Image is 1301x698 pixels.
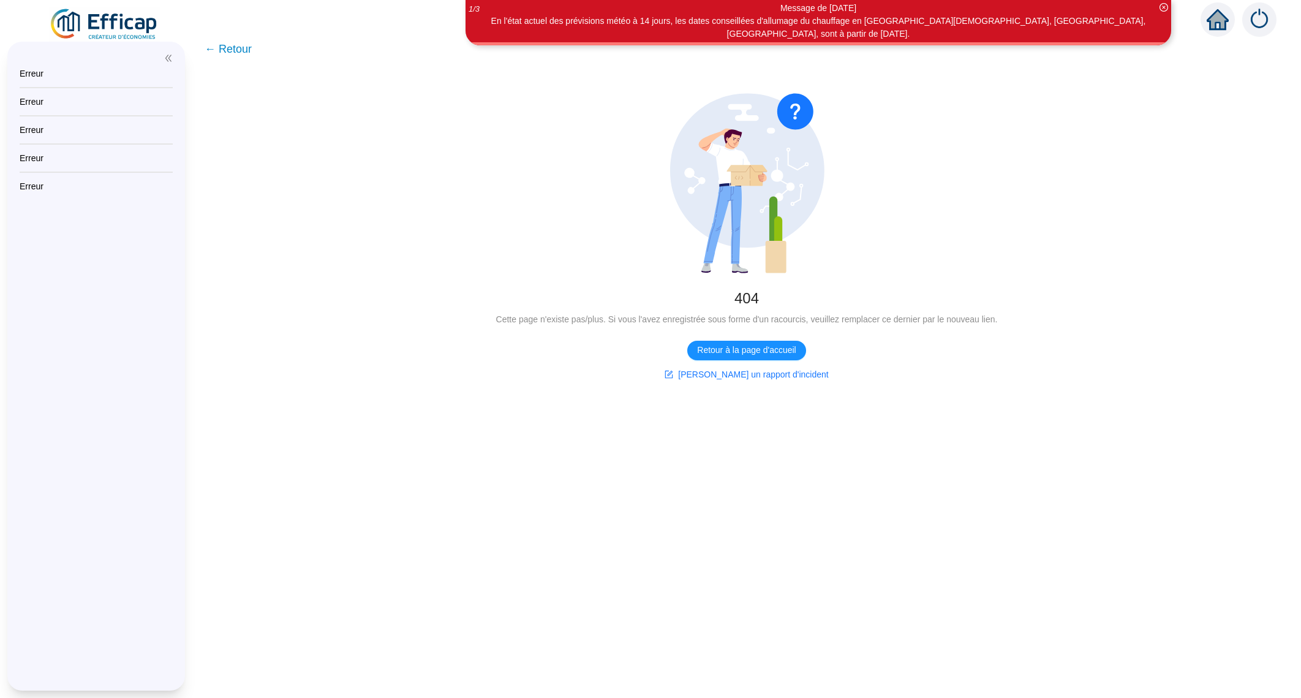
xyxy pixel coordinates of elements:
[20,67,173,80] div: Erreur
[697,344,796,357] span: Retour à la page d'accueil
[205,40,252,58] span: ← Retour
[655,365,838,385] button: [PERSON_NAME] un rapport d'incident
[469,4,480,13] i: 1 / 3
[20,96,173,108] div: Erreur
[687,341,805,360] button: Retour à la page d'accueil
[212,289,1281,308] div: 404
[49,7,160,42] img: efficap energie logo
[20,152,173,164] div: Erreur
[665,370,673,379] span: form
[20,180,173,192] div: Erreur
[467,15,1169,40] div: En l'état actuel des prévisions météo à 14 jours, les dates conseillées d'allumage du chauffage e...
[1207,9,1229,31] span: home
[1160,3,1168,12] span: close-circle
[678,368,828,381] span: [PERSON_NAME] un rapport d'incident
[20,124,173,136] div: Erreur
[164,54,173,63] span: double-left
[212,313,1281,326] div: Cette page n'existe pas/plus. Si vous l'avez enregistrée sous forme d'un racourcis, veuillez remp...
[467,2,1169,15] div: Message de [DATE]
[1242,2,1276,37] img: alerts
